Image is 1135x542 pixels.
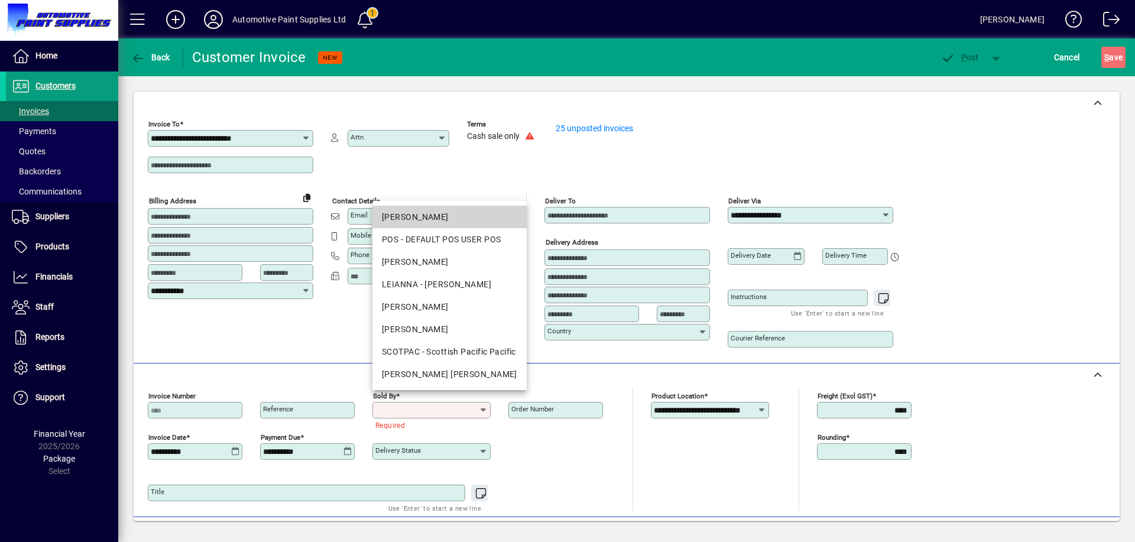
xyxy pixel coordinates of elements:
mat-label: Attn [351,133,364,141]
div: Automotive Paint Supplies Ltd [232,10,346,29]
a: Financials [6,262,118,292]
a: Backorders [6,161,118,181]
app-page-header-button: Back [118,47,183,68]
mat-label: Rounding [818,433,846,442]
mat-option: SHALINI - Shalini Cyril [372,363,527,385]
div: [PERSON_NAME] [382,211,517,223]
a: 25 unposted invoices [556,124,633,133]
a: Support [6,383,118,413]
span: ost [941,53,979,62]
div: [PERSON_NAME] [382,256,517,268]
mat-label: Delivery status [375,446,421,455]
span: Back [131,53,170,62]
span: S [1104,53,1109,62]
mat-label: Email [351,211,368,219]
mat-label: Deliver via [728,197,761,205]
mat-label: Delivery date [731,251,771,259]
button: Back [128,47,173,68]
mat-label: Invoice date [148,433,186,442]
button: Save [1101,47,1126,68]
mat-label: Product location [651,392,704,400]
mat-option: SCOTPAC - Scottish Pacific Pacific [372,340,527,363]
mat-option: KIM - Kim Hinton [372,251,527,273]
a: Suppliers [6,202,118,232]
span: Cash sale only [467,132,520,141]
mat-label: Reference [263,405,293,413]
a: Logout [1094,2,1120,41]
button: Post [935,47,985,68]
span: Invoices [12,106,49,116]
span: Financial Year [34,429,85,439]
span: Backorders [12,167,61,176]
mat-label: Order number [511,405,554,413]
button: Profile [194,9,232,30]
span: Settings [35,362,66,372]
a: Knowledge Base [1056,2,1082,41]
span: NEW [323,54,338,61]
span: Home [35,51,57,60]
span: Quotes [12,147,46,156]
mat-label: Invoice number [148,392,196,400]
a: Staff [6,293,118,322]
mat-label: Payment due [261,433,300,442]
mat-label: Deliver To [545,197,576,205]
span: ave [1104,48,1123,67]
mat-label: Mobile [351,231,371,239]
span: Staff [35,302,54,311]
div: Customer Invoice [192,48,306,67]
button: Copy to Delivery address [297,188,316,207]
span: Customers [35,81,76,90]
a: Home [6,41,118,71]
a: Communications [6,181,118,202]
button: Add [157,9,194,30]
div: LEIANNA - [PERSON_NAME] [382,278,517,291]
mat-option: MAUREEN - Maureen Hinton [372,296,527,318]
mat-label: Title [151,488,164,496]
mat-hint: Use 'Enter' to start a new line [388,501,481,515]
mat-label: Courier Reference [731,334,785,342]
div: POS - DEFAULT POS USER POS [382,233,517,246]
span: Reports [35,332,64,342]
mat-error: Required [375,418,481,431]
div: [PERSON_NAME] [382,301,517,313]
span: Package [43,454,75,463]
span: Cancel [1054,48,1080,67]
a: Payments [6,121,118,141]
mat-label: Delivery time [825,251,867,259]
span: Terms [467,121,538,128]
a: Quotes [6,141,118,161]
mat-option: LEIANNA - Leianna Lemalu [372,273,527,296]
span: Suppliers [35,212,69,221]
span: Support [35,392,65,402]
button: Cancel [1051,47,1083,68]
span: P [961,53,967,62]
a: Invoices [6,101,118,121]
mat-label: Freight (excl GST) [818,392,873,400]
div: [PERSON_NAME] [PERSON_NAME] [382,368,517,381]
div: SCOTPAC - Scottish Pacific Pacific [382,346,517,358]
a: Products [6,232,118,262]
mat-label: Instructions [731,293,767,301]
span: Products [35,242,69,251]
div: [PERSON_NAME] [980,10,1045,29]
mat-option: POS - DEFAULT POS USER POS [372,228,527,251]
span: Financials [35,272,73,281]
div: [PERSON_NAME] [382,323,517,336]
mat-option: MIKAYLA - Mikayla Hinton [372,318,527,340]
a: Reports [6,323,118,352]
mat-label: Sold by [373,392,396,400]
mat-label: Country [547,327,571,335]
a: Settings [6,353,118,382]
span: Communications [12,187,82,196]
mat-hint: Use 'Enter' to start a new line [791,306,884,320]
mat-option: DAVID - Dave Hinton [372,206,527,228]
mat-label: Invoice To [148,120,180,128]
span: Payments [12,126,56,136]
mat-label: Phone [351,251,369,259]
